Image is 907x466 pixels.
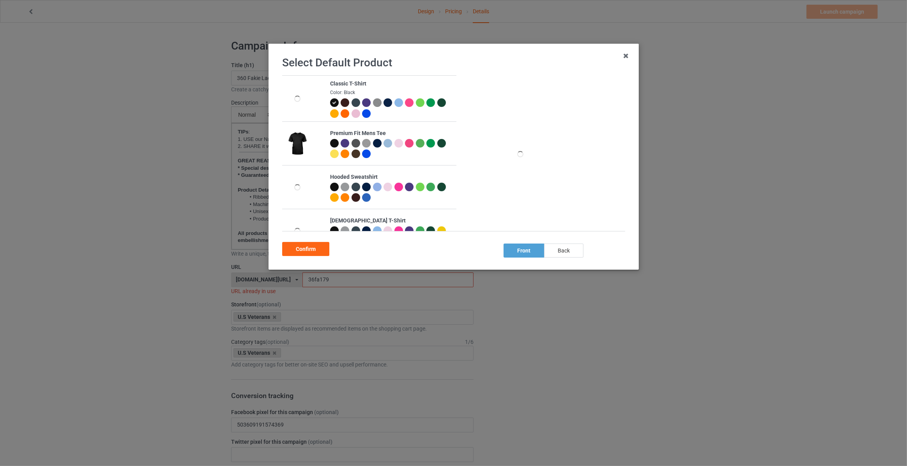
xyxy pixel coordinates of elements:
[330,217,452,225] div: [DEMOGRAPHIC_DATA] T-Shirt
[282,242,329,256] div: Confirm
[282,56,625,70] h1: Select Default Product
[330,89,452,96] div: Color: Black
[373,98,381,107] img: heather_texture.png
[504,244,544,258] div: front
[330,130,452,137] div: Premium Fit Mens Tee
[544,244,583,258] div: back
[362,139,371,148] img: heather_texture.png
[330,173,452,181] div: Hooded Sweatshirt
[330,80,452,88] div: Classic T-Shirt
